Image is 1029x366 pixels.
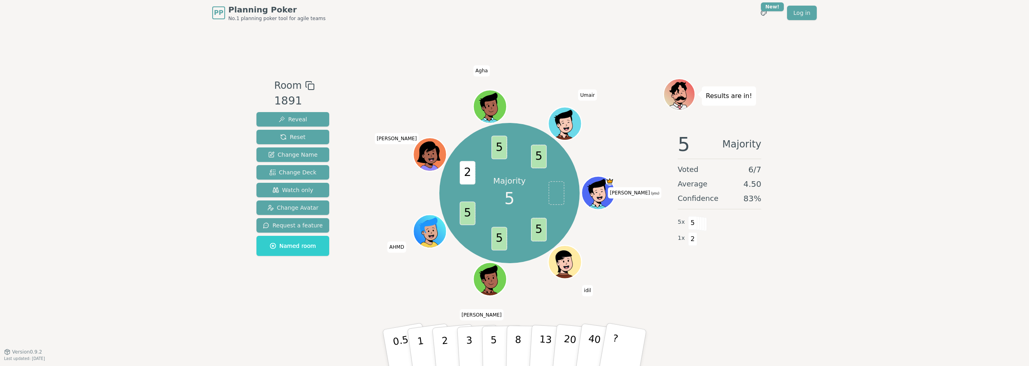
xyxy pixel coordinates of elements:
span: Named room [270,242,316,250]
button: Named room [256,236,329,256]
button: Version0.9.2 [4,349,42,355]
button: Change Name [256,147,329,162]
span: Jessica is the host [605,177,614,186]
span: (you) [650,192,660,195]
span: Room [274,78,301,93]
span: 5 x [678,218,685,227]
span: Last updated: [DATE] [4,356,45,361]
span: No.1 planning poker tool for agile teams [228,15,326,22]
span: 6 / 7 [748,164,761,175]
button: Reset [256,130,329,144]
button: Request a feature [256,218,329,233]
span: 5 [491,136,507,159]
span: 5 [459,202,475,225]
button: Click to change your avatar [582,177,614,209]
span: 5 [531,218,547,241]
p: Results are in! [706,90,752,102]
button: Change Avatar [256,200,329,215]
button: Change Deck [256,165,329,180]
span: 5 [688,216,697,230]
span: 2 [688,232,697,246]
span: Click to change your name [387,241,406,253]
span: Click to change your name [578,90,597,101]
span: Reset [280,133,305,141]
div: New! [761,2,784,11]
span: 5 [531,145,547,168]
span: Voted [678,164,699,175]
span: Planning Poker [228,4,326,15]
div: 1891 [274,93,314,109]
span: Click to change your name [582,285,593,296]
span: 5 [678,135,690,154]
button: Reveal [256,112,329,127]
span: Reveal [279,115,307,123]
button: New! [756,6,771,20]
span: Click to change your name [608,187,661,198]
p: Majority [493,175,526,186]
span: 4.50 [743,178,761,190]
span: 83 % [744,193,761,204]
span: Watch only [273,186,314,194]
span: Version 0.9.2 [12,349,42,355]
button: Watch only [256,183,329,197]
a: PPPlanning PokerNo.1 planning poker tool for agile teams [212,4,326,22]
span: Change Name [268,151,318,159]
span: Change Deck [269,168,316,176]
a: Log in [787,6,817,20]
span: Click to change your name [459,309,504,321]
span: Click to change your name [474,65,490,77]
span: PP [214,8,223,18]
span: 2 [459,161,475,185]
span: 5 [504,186,514,211]
span: Confidence [678,193,718,204]
span: 5 [491,227,507,251]
span: Request a feature [263,221,323,229]
span: Click to change your name [375,133,419,144]
span: Majority [722,135,761,154]
span: Average [678,178,707,190]
span: Change Avatar [267,204,319,212]
span: 1 x [678,234,685,243]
